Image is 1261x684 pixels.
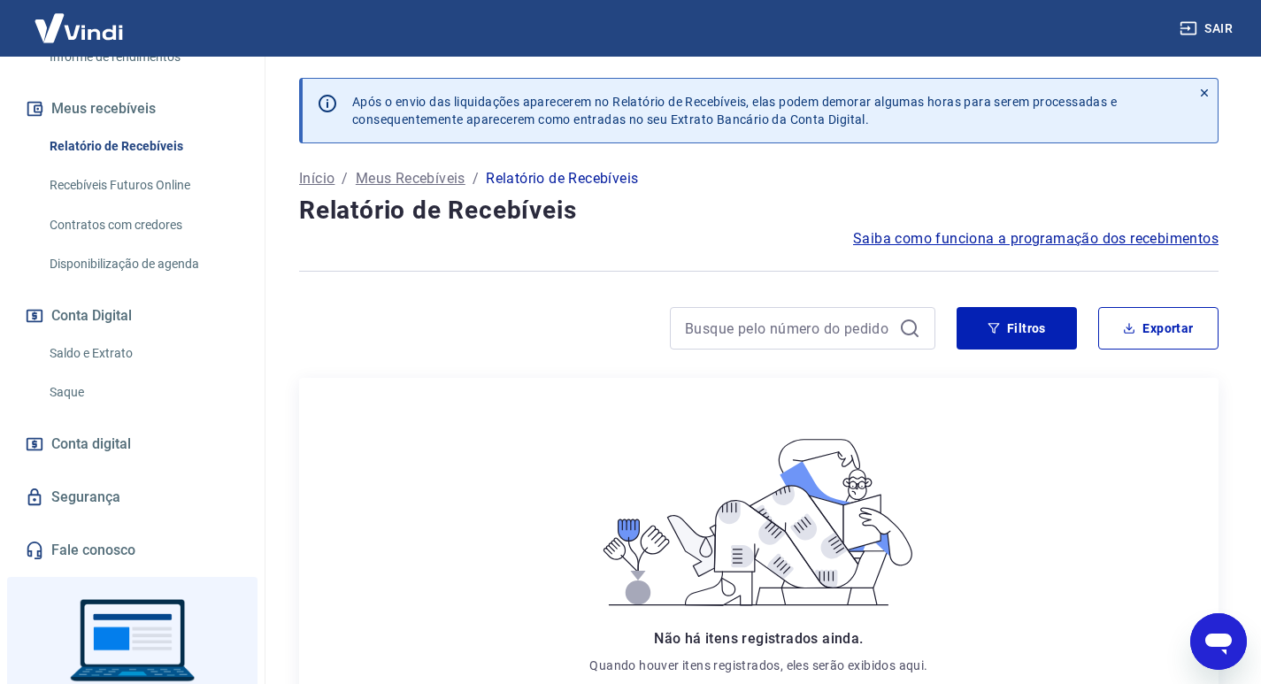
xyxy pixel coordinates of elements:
[21,1,136,55] img: Vindi
[352,93,1117,128] p: Após o envio das liquidações aparecerem no Relatório de Recebíveis, elas podem demorar algumas ho...
[42,207,243,243] a: Contratos com credores
[1176,12,1240,45] button: Sair
[1190,613,1247,670] iframe: Botão para abrir a janela de mensagens, conversa em andamento
[473,168,479,189] p: /
[42,167,243,204] a: Recebíveis Futuros Online
[42,128,243,165] a: Relatório de Recebíveis
[21,425,243,464] a: Conta digital
[42,246,243,282] a: Disponibilização de agenda
[21,478,243,517] a: Segurança
[42,374,243,411] a: Saque
[654,630,863,647] span: Não há itens registrados ainda.
[51,432,131,457] span: Conta digital
[486,168,638,189] p: Relatório de Recebíveis
[356,168,465,189] a: Meus Recebíveis
[299,168,334,189] a: Início
[685,315,892,342] input: Busque pelo número do pedido
[42,39,243,75] a: Informe de rendimentos
[1098,307,1219,350] button: Exportar
[853,228,1219,250] a: Saiba como funciona a programação dos recebimentos
[42,335,243,372] a: Saldo e Extrato
[957,307,1077,350] button: Filtros
[21,89,243,128] button: Meus recebíveis
[21,531,243,570] a: Fale conosco
[21,296,243,335] button: Conta Digital
[589,657,927,674] p: Quando houver itens registrados, eles serão exibidos aqui.
[299,193,1219,228] h4: Relatório de Recebíveis
[342,168,348,189] p: /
